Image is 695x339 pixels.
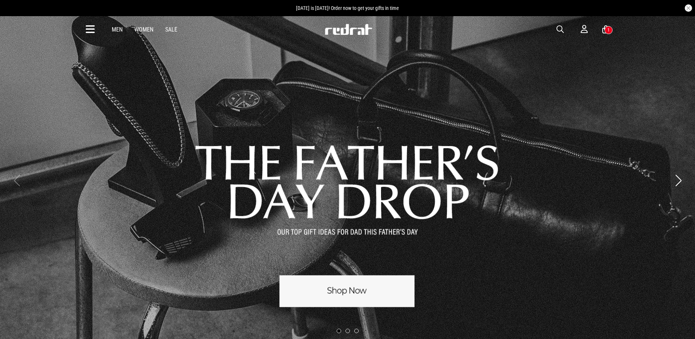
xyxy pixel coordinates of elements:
a: Women [134,26,154,33]
a: Sale [165,26,177,33]
button: Previous slide [12,172,22,189]
a: 1 [602,26,609,33]
span: [DATE] is [DATE]! Order now to get your gifts in time [296,5,399,11]
div: 1 [607,28,610,33]
img: Redrat logo [324,24,373,35]
a: Men [112,26,123,33]
button: Next slide [673,172,683,189]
